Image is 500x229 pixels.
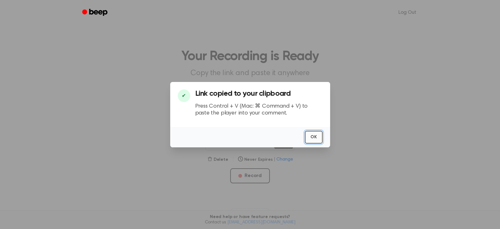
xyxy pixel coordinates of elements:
[195,89,323,98] h3: Link copied to your clipboard
[78,7,113,19] a: Beep
[305,131,323,144] button: OK
[178,89,190,102] div: ✔
[195,103,323,117] p: Press Control + V (Mac: ⌘ Command + V) to paste the player into your comment.
[392,5,423,20] a: Log Out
